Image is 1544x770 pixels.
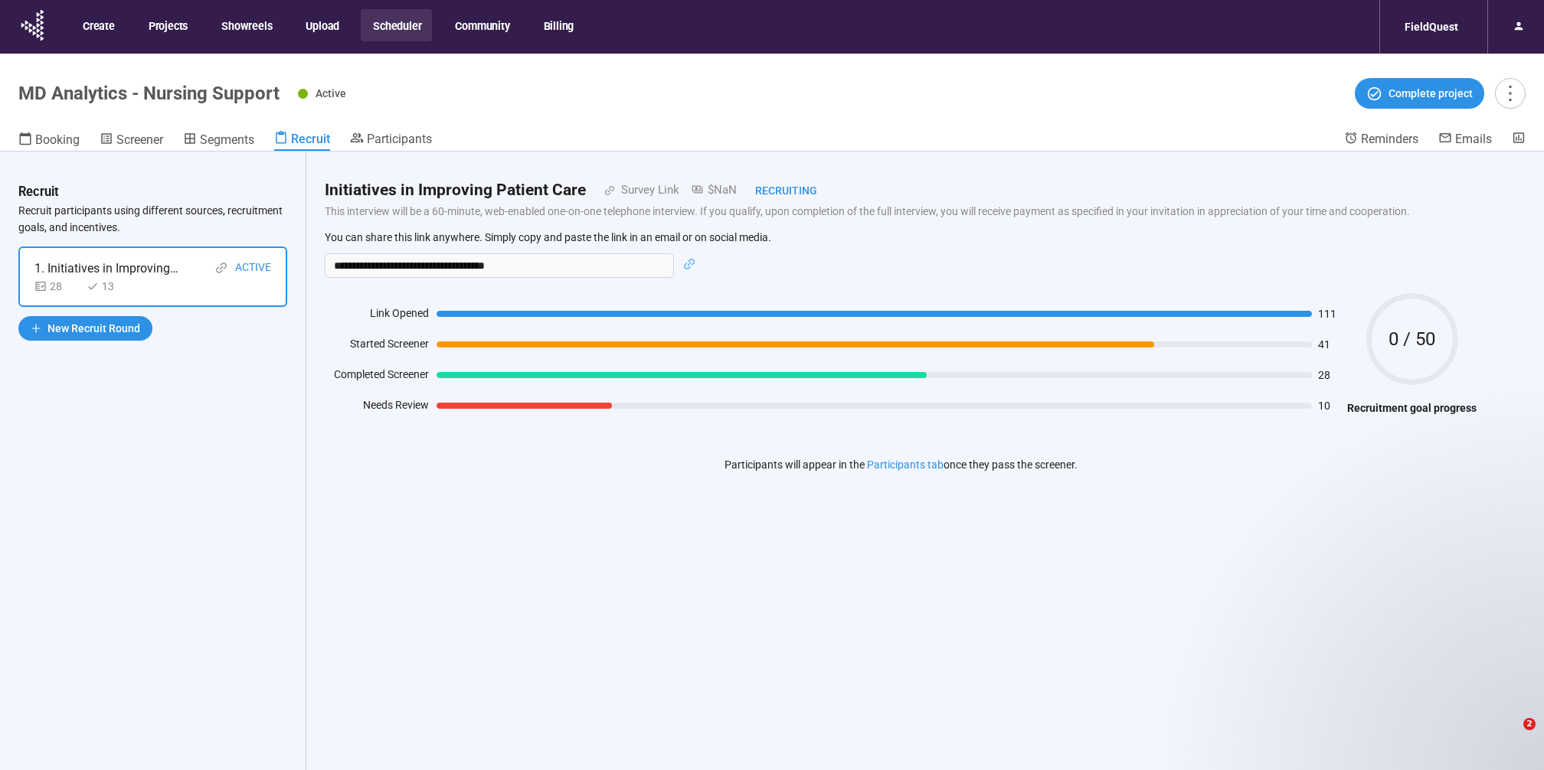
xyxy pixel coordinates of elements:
button: Upload [293,9,350,41]
div: 13 [87,278,132,295]
a: Segments [183,131,254,151]
span: 111 [1318,308,1340,319]
button: more [1495,78,1526,109]
a: Booking [18,131,80,151]
button: Complete project [1355,78,1484,109]
h1: MD Analytics - Nursing Support [18,83,280,104]
p: Participants will appear in the once they pass the screener. [725,456,1078,473]
span: link [586,185,615,196]
span: Complete project [1389,85,1473,102]
span: 10 [1318,400,1340,411]
a: Reminders [1344,131,1418,149]
span: Booking [35,132,80,147]
a: Participants tab [867,458,944,471]
span: plus [31,323,41,334]
span: link [215,262,227,274]
button: Scheduler [361,9,432,41]
span: link [683,258,695,270]
p: Recruit participants using different sources, recruitment goals, and incentives. [18,202,287,236]
h3: Recruit [18,182,59,202]
h4: Recruitment goal progress [1347,400,1477,416]
a: Emails [1438,131,1492,149]
span: Screener [116,132,163,147]
span: Segments [200,132,254,147]
button: Create [70,9,126,41]
span: Participants [367,132,432,146]
span: Emails [1455,132,1492,146]
span: Reminders [1361,132,1418,146]
span: 41 [1318,339,1340,350]
span: 0 / 50 [1366,330,1458,348]
div: Active [235,259,271,278]
div: Recruiting [737,182,817,199]
iframe: Intercom live chat [1492,718,1529,755]
span: 28 [1318,370,1340,380]
span: Active [316,87,346,100]
div: 1. Initiatives in Improving Patient Care [34,259,180,278]
div: Survey Link [615,181,679,200]
p: You can share this link anywhere. Simply copy and paste the link in an email or on social media. [325,230,1477,244]
p: This interview will be a 60-minute, web-enabled one-on-one telephone interview. If you qualify, u... [325,203,1477,220]
div: 28 [34,278,80,295]
div: FieldQuest [1395,12,1467,41]
a: Recruit [274,131,330,151]
div: Link Opened [325,305,429,328]
span: Recruit [291,132,330,146]
button: Community [443,9,520,41]
a: Participants [350,131,432,149]
div: Completed Screener [325,366,429,389]
button: Projects [136,9,198,41]
span: more [1500,83,1520,103]
div: $NaN [679,181,737,200]
span: 2 [1523,718,1536,730]
a: Screener [100,131,163,151]
div: Started Screener [325,335,429,358]
button: plusNew Recruit Round [18,316,152,341]
h2: Initiatives in Improving Patient Care [325,178,586,203]
div: Needs Review [325,396,429,419]
button: Billing [532,9,585,41]
button: Showreels [209,9,283,41]
span: New Recruit Round [47,320,140,337]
